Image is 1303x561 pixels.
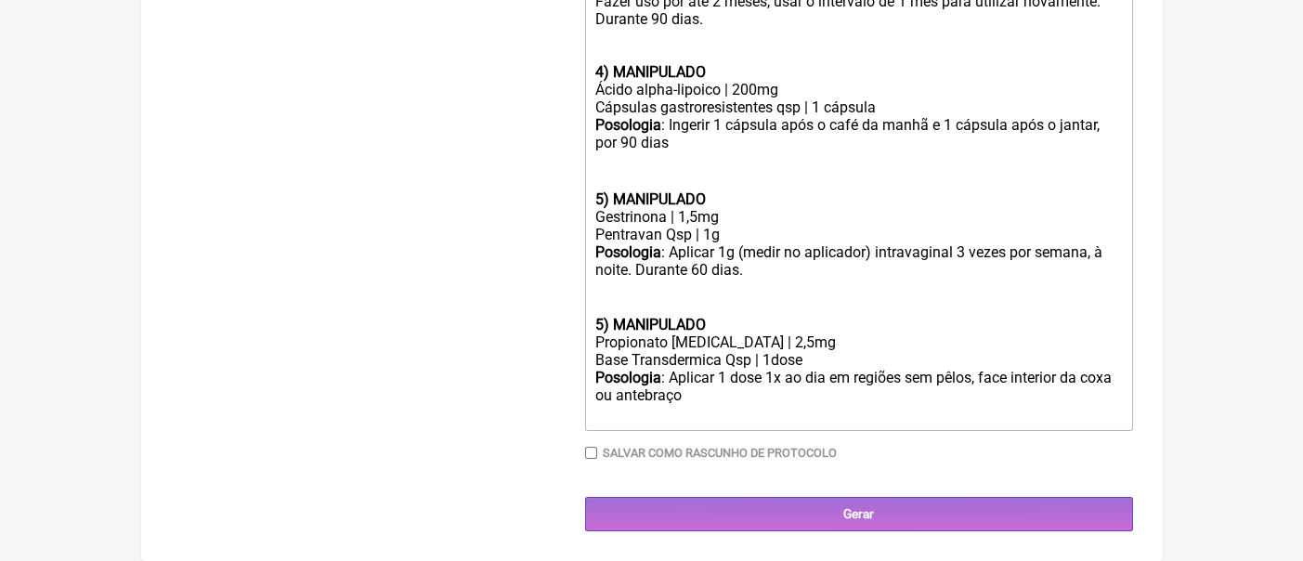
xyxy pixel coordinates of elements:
[594,243,1122,298] div: : Aplicar 1g (medir no aplicador) intravaginal 3 vezes por semana, à noite. Durante 60 dias. ㅤ
[594,153,1122,190] div: ㅤ
[594,369,660,386] strong: Posologia
[594,226,1122,243] div: Pentravan Qsp | 1g
[594,243,660,261] strong: Posologia
[594,81,1122,98] div: Ácido alpha-lipoico | 200mg
[594,351,1122,369] div: Base Transdermica Qsp | 1dose
[594,116,660,134] strong: Posologia
[594,316,705,333] strong: 5) MANIPULADO
[603,446,837,460] label: Salvar como rascunho de Protocolo
[594,63,705,81] strong: 4) MANIPULADO
[594,190,705,208] strong: 5) MANIPULADO
[585,497,1133,531] input: Gerar
[594,116,1122,153] div: : Ingerir 1 cápsula após o café da manhã e 1 cápsula após o jantar, por 90 dias ㅤ
[594,98,1122,116] div: Cápsulas gastroresistentes qsp | 1 cápsula
[594,369,1122,424] div: : Aplicar 1 dose 1x ao dia em regiões sem pêlos, face interior da coxa ou antebraço ㅤ
[594,333,1122,351] div: Propionato [MEDICAL_DATA] | 2,5mg
[594,208,1122,226] div: Gestrinona | 1,5mg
